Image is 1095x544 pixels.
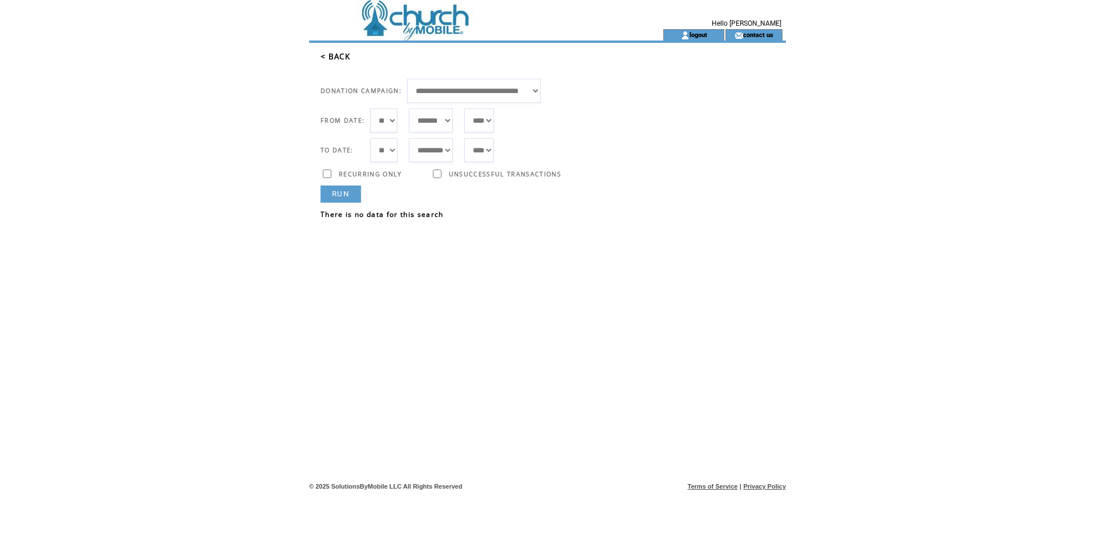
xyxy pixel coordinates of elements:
[743,31,773,38] a: contact us
[339,170,402,178] span: RECURRING ONLY
[321,87,401,95] span: DONATION CAMPAIGN:
[309,483,463,490] span: © 2025 SolutionsByMobile LLC All Rights Reserved
[321,146,354,154] span: TO DATE:
[743,483,786,490] a: Privacy Policy
[740,483,741,490] span: |
[321,116,364,124] span: FROM DATE:
[449,170,561,178] span: UNSUCCESSFUL TRANSACTIONS
[712,19,781,27] span: Hello [PERSON_NAME]
[321,51,350,62] a: < BACK
[321,186,361,203] a: RUN
[321,209,444,219] span: There is no data for this search
[735,31,743,40] img: contact_us_icon.gif
[688,483,738,490] a: Terms of Service
[681,31,690,40] img: account_icon.gif
[690,31,707,38] a: logout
